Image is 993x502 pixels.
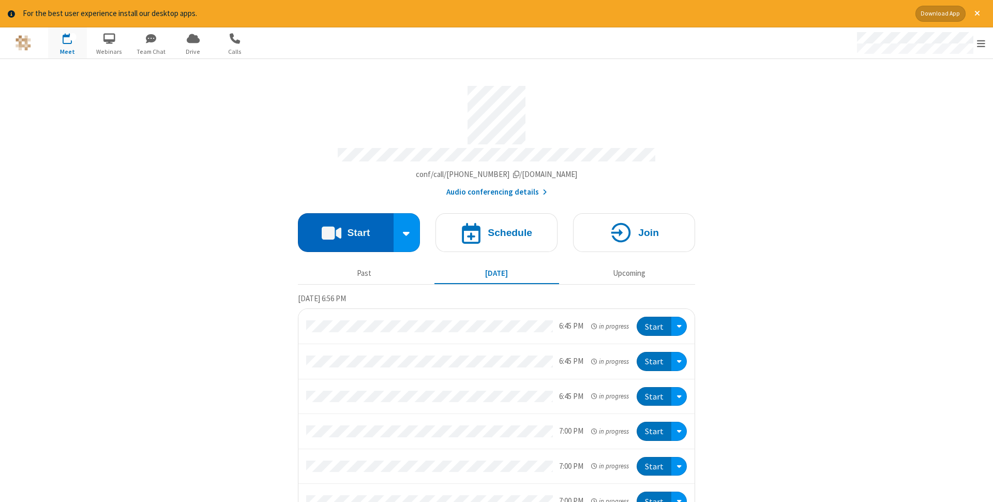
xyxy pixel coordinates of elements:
[416,169,578,179] span: Copy my meeting room link
[591,321,629,331] em: in progress
[435,213,558,252] button: Schedule
[298,78,695,198] section: Account details
[559,320,583,332] div: 6:45 PM
[573,213,695,252] button: Join
[347,228,370,238] h4: Start
[637,317,671,336] button: Start
[969,6,985,22] button: Close alert
[559,461,583,473] div: 7:00 PM
[216,47,254,56] span: Calls
[915,6,966,22] button: Download App
[671,457,687,476] div: Open menu
[567,264,691,284] button: Upcoming
[16,35,31,51] img: QA Selenium DO NOT DELETE OR CHANGE
[434,264,559,284] button: [DATE]
[298,293,346,303] span: [DATE] 6:56 PM
[446,186,547,198] button: Audio conferencing details
[174,47,213,56] span: Drive
[4,27,42,58] button: Logo
[637,422,671,441] button: Start
[591,461,629,471] em: in progress
[132,47,171,56] span: Team Chat
[637,457,671,476] button: Start
[591,391,629,401] em: in progress
[90,47,129,56] span: Webinars
[559,356,583,367] div: 6:45 PM
[637,387,671,406] button: Start
[591,426,629,436] em: in progress
[70,33,77,41] div: 9
[298,213,394,252] button: Start
[488,228,532,238] h4: Schedule
[48,47,87,56] span: Meet
[559,425,583,437] div: 7:00 PM
[559,391,583,403] div: 6:45 PM
[591,357,629,366] em: in progress
[671,387,687,406] div: Open menu
[416,169,578,181] button: Copy my meeting room linkCopy my meeting room link
[671,317,687,336] div: Open menu
[967,475,985,495] iframe: Chat
[671,422,687,441] div: Open menu
[637,352,671,371] button: Start
[302,264,427,284] button: Past
[638,228,659,238] h4: Join
[394,213,420,252] div: Start conference options
[671,352,687,371] div: Open menu
[23,8,908,20] div: For the best user experience install our desktop apps.
[847,27,993,58] div: Open menu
